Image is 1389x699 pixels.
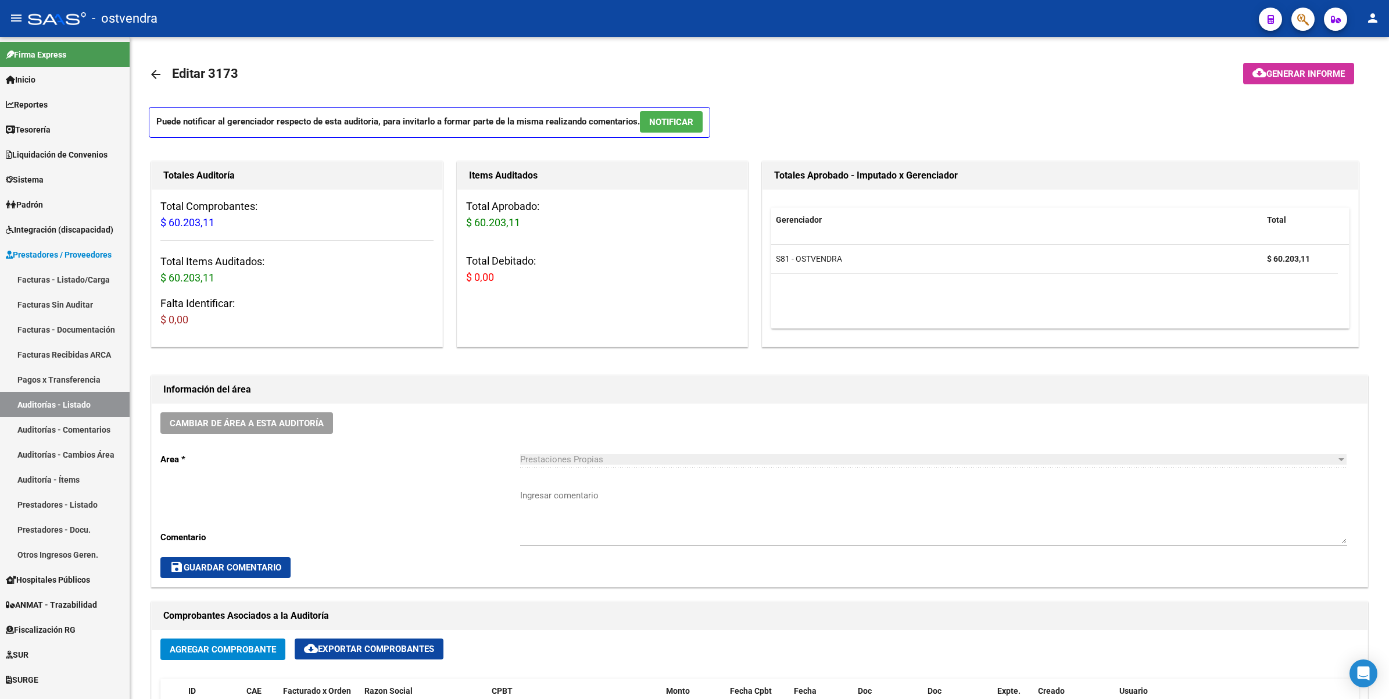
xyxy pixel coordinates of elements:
[6,98,48,111] span: Reportes
[304,641,318,655] mat-icon: cloud_download
[160,272,214,284] span: $ 60.203,11
[6,48,66,61] span: Firma Express
[160,531,520,544] p: Comentario
[776,254,842,263] span: S81 - OSTVENDRA
[1119,686,1148,696] span: Usuario
[170,560,184,574] mat-icon: save
[160,557,291,578] button: Guardar Comentario
[6,248,112,261] span: Prestadores / Proveedores
[6,198,43,211] span: Padrón
[776,215,822,224] span: Gerenciador
[170,562,281,573] span: Guardar Comentario
[771,208,1262,233] datatable-header-cell: Gerenciador
[160,216,214,229] span: $ 60.203,11
[160,412,333,434] button: Cambiar de área a esta auditoría
[160,639,285,660] button: Agregar Comprobante
[170,418,324,429] span: Cambiar de área a esta auditoría
[1038,686,1065,696] span: Creado
[160,198,434,231] h3: Total Comprobantes:
[6,148,108,161] span: Liquidación de Convenios
[466,198,739,231] h3: Total Aprobado:
[666,686,690,696] span: Monto
[6,598,97,611] span: ANMAT - Trazabilidad
[304,644,434,654] span: Exportar Comprobantes
[466,253,739,286] h3: Total Debitado:
[163,607,1356,625] h1: Comprobantes Asociados a la Auditoría
[6,123,51,136] span: Tesorería
[6,223,113,236] span: Integración (discapacidad)
[246,686,262,696] span: CAE
[1267,254,1310,263] strong: $ 60.203,11
[466,271,494,283] span: $ 0,00
[160,295,434,328] h3: Falta Identificar:
[469,166,736,185] h1: Items Auditados
[492,686,513,696] span: CPBT
[1349,659,1377,687] div: Open Intercom Messenger
[1243,63,1354,84] button: Generar informe
[6,73,35,86] span: Inicio
[1262,208,1338,233] datatable-header-cell: Total
[163,166,431,185] h1: Totales Auditoría
[149,107,710,138] p: Puede notificar al gerenciador respecto de esta auditoria, para invitarlo a formar parte de la mi...
[1267,215,1286,224] span: Total
[188,686,196,696] span: ID
[1366,11,1380,25] mat-icon: person
[640,111,703,133] button: NOTIFICAR
[6,623,76,636] span: Fiscalización RG
[9,11,23,25] mat-icon: menu
[160,313,188,326] span: $ 0,00
[170,644,276,655] span: Agregar Comprobante
[466,216,520,229] span: $ 60.203,11
[520,454,603,465] span: Prestaciones Propias
[163,380,1356,399] h1: Información del área
[160,254,434,286] h3: Total Items Auditados:
[172,66,238,81] span: Editar 3173
[6,673,38,686] span: SURGE
[92,6,157,31] span: - ostvendra
[649,117,693,127] span: NOTIFICAR
[6,173,44,186] span: Sistema
[160,453,520,466] p: Area *
[1252,66,1266,80] mat-icon: cloud_download
[730,686,772,696] span: Fecha Cpbt
[149,67,163,81] mat-icon: arrow_back
[774,166,1347,185] h1: Totales Aprobado - Imputado x Gerenciador
[6,648,28,661] span: SUR
[1266,69,1345,79] span: Generar informe
[6,573,90,586] span: Hospitales Públicos
[364,686,413,696] span: Razon Social
[295,639,443,659] button: Exportar Comprobantes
